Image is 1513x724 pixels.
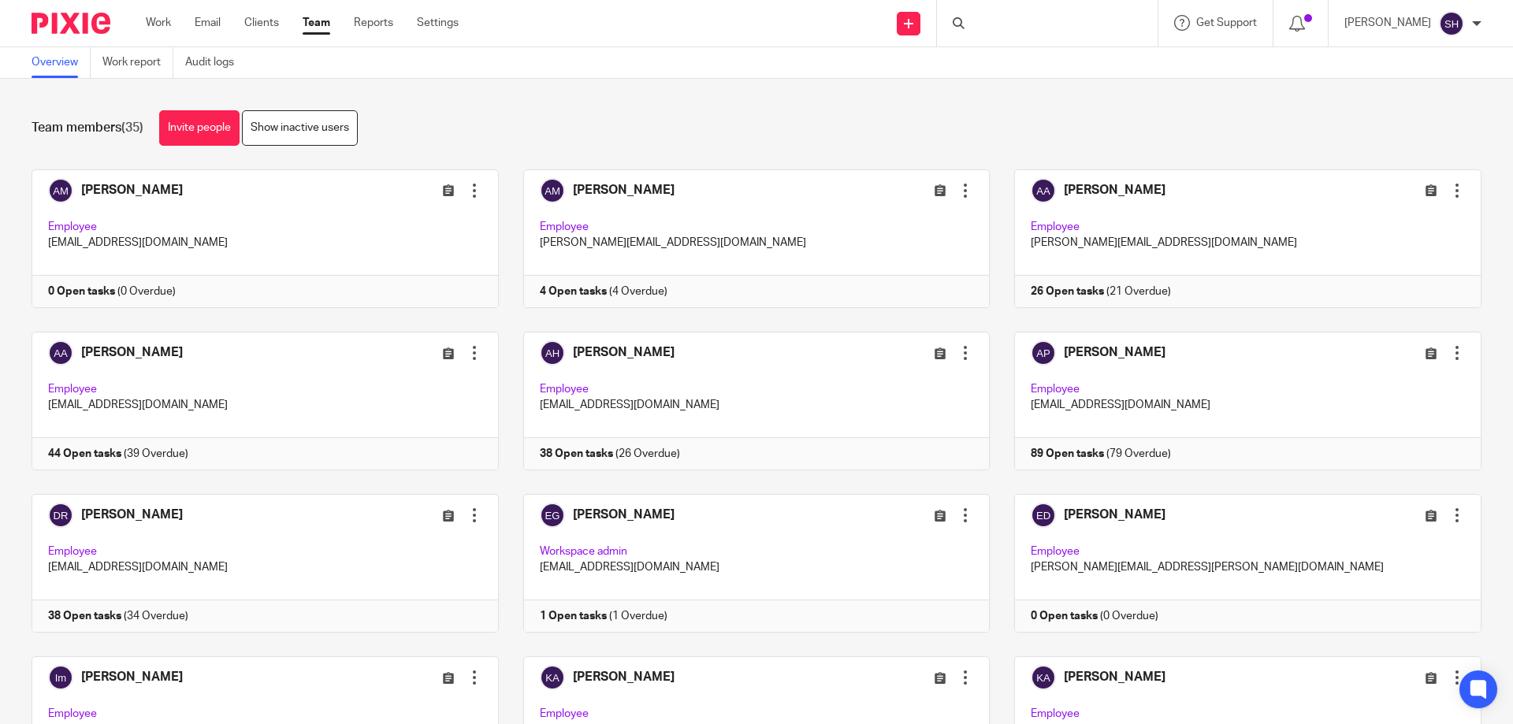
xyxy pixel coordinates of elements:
a: Work [146,15,171,31]
a: Invite people [159,110,240,146]
a: Settings [417,15,459,31]
a: Email [195,15,221,31]
a: Overview [32,47,91,78]
a: Show inactive users [242,110,358,146]
img: Pixie [32,13,110,34]
a: Work report [102,47,173,78]
span: (35) [121,121,143,134]
a: Clients [244,15,279,31]
a: Team [303,15,330,31]
img: svg%3E [1439,11,1464,36]
h1: Team members [32,120,143,136]
a: Reports [354,15,393,31]
a: Audit logs [185,47,246,78]
span: Get Support [1196,17,1257,28]
p: [PERSON_NAME] [1344,15,1431,31]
